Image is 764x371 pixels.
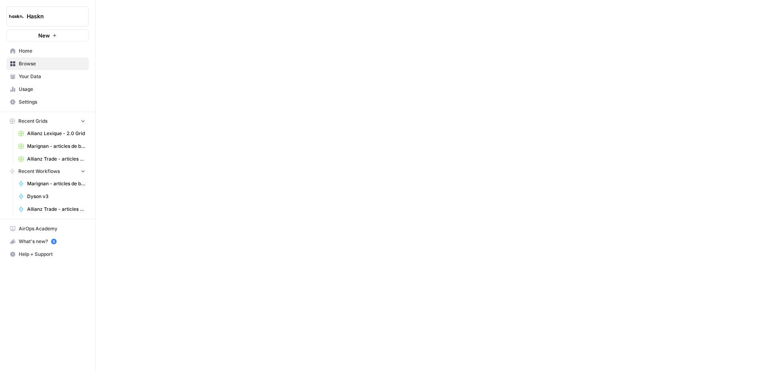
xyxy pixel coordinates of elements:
a: Home [6,45,89,57]
a: Marignan - articles de blog Grid [15,140,89,153]
button: New [6,29,89,41]
a: AirOps Academy [6,222,89,235]
span: Allianz Trade - articles de blog [27,206,85,213]
a: Allianz Trade - articles de blog Grid [15,153,89,165]
a: Settings [6,96,89,108]
span: Allianz Lexique - 2.0 Grid [27,130,85,137]
button: Recent Grids [6,115,89,127]
a: Usage [6,83,89,96]
text: 5 [53,239,55,243]
a: Dyson v3 [15,190,89,203]
a: Allianz Lexique - 2.0 Grid [15,127,89,140]
img: Haskn Logo [9,9,24,24]
span: Help + Support [19,251,85,258]
span: AirOps Academy [19,225,85,232]
button: Recent Workflows [6,165,89,177]
a: Your Data [6,70,89,83]
span: Usage [19,86,85,93]
span: Marignan - articles de blog [27,180,85,187]
a: 5 [51,239,57,244]
span: Marignan - articles de blog Grid [27,143,85,150]
span: Haskn [27,12,75,20]
button: What's new? 5 [6,235,89,248]
button: Workspace: Haskn [6,6,89,26]
span: Your Data [19,73,85,80]
a: Allianz Trade - articles de blog [15,203,89,216]
span: Recent Workflows [18,168,60,175]
span: Settings [19,98,85,106]
div: What's new? [7,236,89,247]
span: Allianz Trade - articles de blog Grid [27,155,85,163]
span: Recent Grids [18,118,47,125]
span: Home [19,47,85,55]
a: Browse [6,57,89,70]
span: New [38,31,50,39]
button: Help + Support [6,248,89,261]
a: Marignan - articles de blog [15,177,89,190]
span: Dyson v3 [27,193,85,200]
span: Browse [19,60,85,67]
